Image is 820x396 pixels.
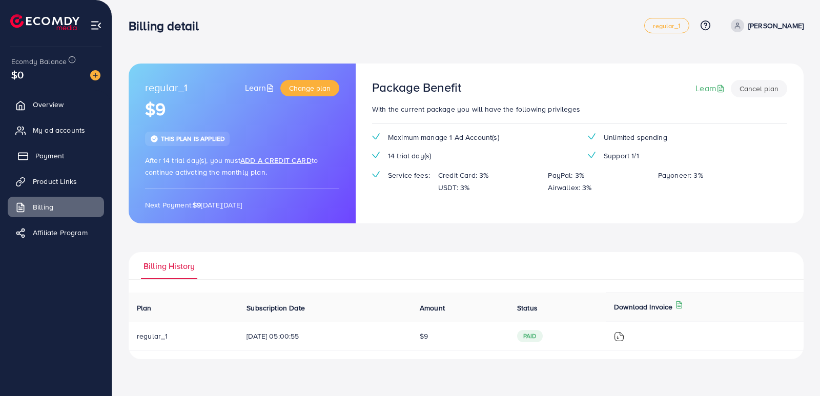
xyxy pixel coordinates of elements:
p: Next Payment: [DATE][DATE] [145,199,339,211]
span: After 14 trial day(s), you must to continue activating the monthly plan. [145,155,318,177]
span: Overview [33,99,64,110]
img: tick [372,171,380,178]
img: tick [150,135,158,143]
span: Affiliate Program [33,227,88,238]
img: tick [372,152,380,158]
span: Amount [420,303,445,313]
span: $9 [420,331,428,341]
span: Plan [137,303,152,313]
span: Product Links [33,176,77,186]
h3: Billing detail [129,18,207,33]
img: logo [10,14,79,30]
a: Billing [8,197,104,217]
a: Affiliate Program [8,222,104,243]
p: Payoneer: 3% [658,169,703,181]
img: tick [588,133,596,140]
span: regular_1 [137,331,168,341]
img: menu [90,19,102,31]
h1: $9 [145,99,339,120]
span: Unlimited spending [604,132,667,142]
a: Payment [8,145,104,166]
span: [DATE] 05:00:55 [247,331,403,341]
a: My ad accounts [8,120,104,140]
a: [PERSON_NAME] [727,19,804,32]
img: tick [588,152,596,158]
span: This plan is applied [161,134,224,143]
a: Product Links [8,171,104,192]
img: tick [372,133,380,140]
strong: $9 [193,200,201,210]
a: Overview [8,94,104,115]
span: Billing History [143,260,195,272]
span: My ad accounts [33,125,85,135]
span: paid [517,330,543,342]
span: Subscription Date [247,303,305,313]
p: Credit Card: 3% [438,169,488,181]
span: Maximum manage 1 Ad Account(s) [388,132,499,142]
p: PayPal: 3% [548,169,584,181]
img: ic-download-invoice.1f3c1b55.svg [614,331,624,342]
p: [PERSON_NAME] [748,19,804,32]
button: Change plan [280,80,339,96]
a: Learn [695,82,727,94]
span: 14 trial day(s) [388,151,431,161]
span: Status [517,303,538,313]
span: Billing [33,202,53,212]
img: image [90,70,100,80]
p: Download Invoice [614,301,673,313]
span: Service fees: [388,170,430,180]
span: Payment [35,151,64,161]
a: Learn [245,82,276,94]
span: Change plan [289,83,331,93]
p: Airwallex: 3% [548,181,591,194]
span: regular_1 [145,80,188,96]
h3: Package Benefit [372,80,461,95]
span: Ecomdy Balance [11,56,67,67]
p: USDT: 3% [438,181,469,194]
a: regular_1 [644,18,689,33]
p: With the current package you will have the following privileges [372,103,787,115]
button: Cancel plan [731,80,787,97]
span: Add a credit card [240,155,312,165]
span: regular_1 [653,23,680,29]
span: Support 1/1 [604,151,639,161]
span: $0 [11,67,24,82]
